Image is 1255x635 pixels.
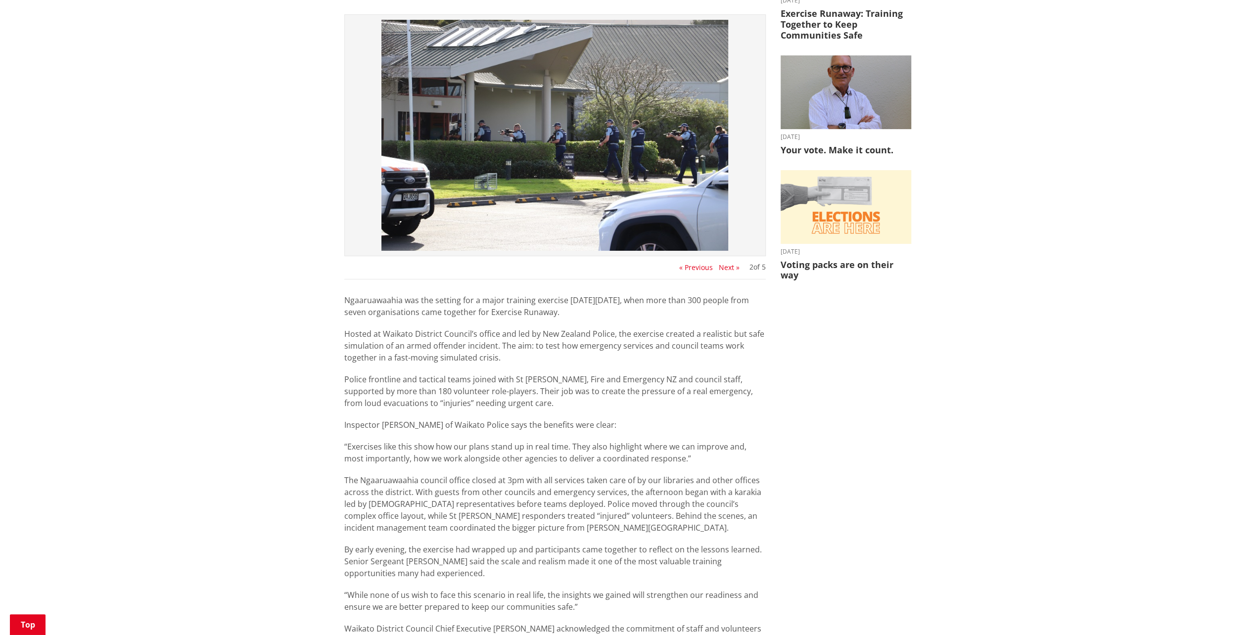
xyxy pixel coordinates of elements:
[781,260,911,281] h3: Voting packs are on their way
[344,474,766,534] p: The Ngaaruawaahia council office closed at 3pm with all services taken care of by our libraries a...
[679,264,713,272] button: « Previous
[10,614,46,635] a: Top
[344,419,766,431] p: Inspector [PERSON_NAME] of Waikato Police says the benefits were clear:
[344,328,766,363] p: Hosted at Waikato District Council’s office and led by New Zealand Police, the exercise created a...
[781,249,911,255] time: [DATE]
[350,20,760,251] img: IMG_2108
[344,544,766,579] p: By early evening, the exercise had wrapped up and participants came together to reflect on the le...
[781,8,911,41] h3: Exercise Runaway: Training Together to Keep Communities Safe
[344,589,766,613] p: “While none of us wish to face this scenario in real life, the insights we gained will strengthen...
[344,294,766,318] p: Ngaaruawaahia was the setting for a major training exercise [DATE][DATE], when more than 300 peop...
[1209,593,1245,629] iframe: Messenger Launcher
[344,373,766,409] p: Police frontline and tactical teams joined with St [PERSON_NAME], Fire and Emergency NZ and counc...
[749,262,753,272] span: 2
[781,170,911,244] img: Elections are here
[781,134,911,140] time: [DATE]
[344,441,766,464] p: “Exercises like this show how our plans stand up in real time. They also highlight where we can i...
[781,145,911,156] h3: Your vote. Make it count.
[781,55,911,129] img: Craig Hobbs
[749,264,766,271] div: of 5
[781,170,911,281] a: [DATE] Voting packs are on their way
[781,55,911,155] a: [DATE] Your vote. Make it count.
[719,264,740,272] button: Next »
